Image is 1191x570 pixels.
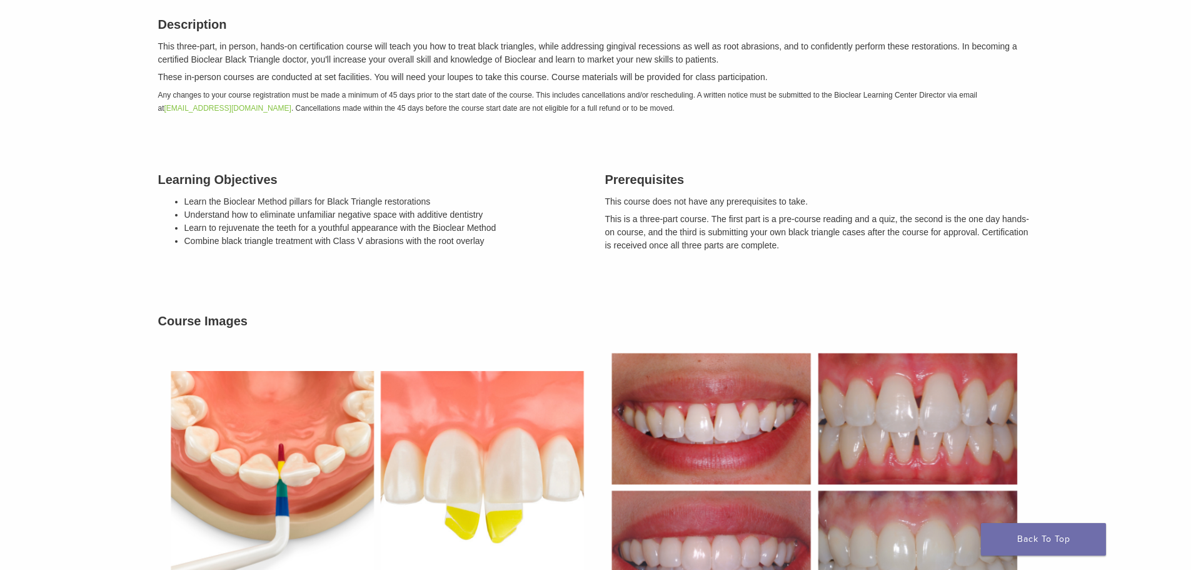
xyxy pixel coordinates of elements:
[605,195,1033,208] p: This course does not have any prerequisites to take.
[158,40,1033,66] p: This three-part, in person, hands-on certification course will teach you how to treat black trian...
[158,312,1033,330] h3: Course Images
[158,170,586,189] h3: Learning Objectives
[605,170,1033,189] h3: Prerequisites
[605,213,1033,252] p: This is a three-part course. The first part is a pre-course reading and a quiz, the second is the...
[981,523,1106,556] a: Back To Top
[158,71,1033,84] p: These in-person courses are conducted at set facilities. You will need your loupes to take this c...
[164,104,291,113] a: [EMAIL_ADDRESS][DOMAIN_NAME]
[158,91,977,113] em: Any changes to your course registration must be made a minimum of 45 days prior to the start date...
[184,235,586,248] li: Combine black triangle treatment with Class V abrasions with the root overlay
[184,195,586,208] li: Learn the Bioclear Method pillars for Black Triangle restorations
[158,15,1033,34] h3: Description
[184,221,586,235] li: Learn to rejuvenate the teeth for a youthful appearance with the Bioclear Method
[184,208,586,221] li: Understand how to eliminate unfamiliar negative space with additive dentistry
